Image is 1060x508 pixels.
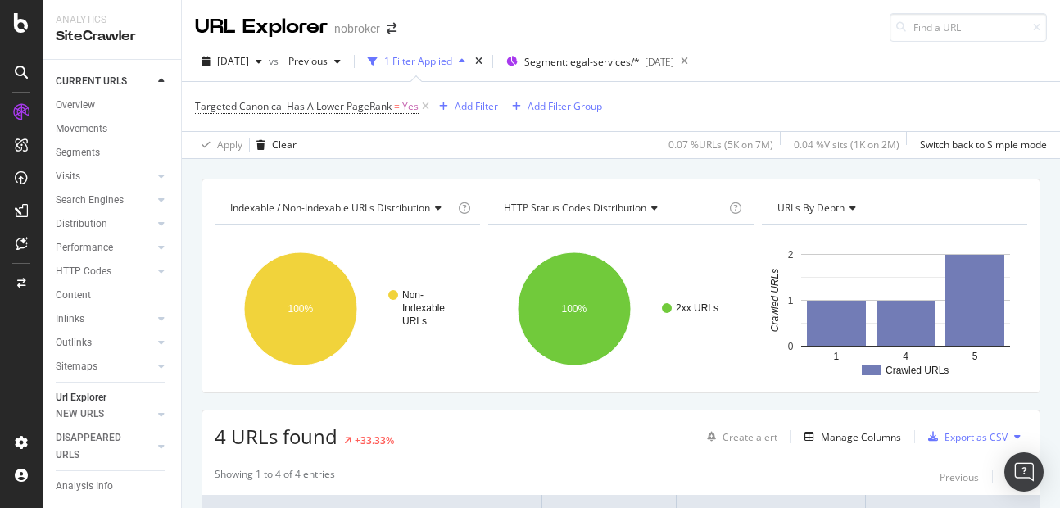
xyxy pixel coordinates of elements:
[798,427,901,447] button: Manage Columns
[922,424,1008,450] button: Export as CSV
[56,334,92,352] div: Outlinks
[282,48,347,75] button: Previous
[455,99,498,113] div: Add Filter
[217,54,249,68] span: 2025 Sep. 1st
[195,132,242,158] button: Apply
[56,287,91,304] div: Content
[762,238,1023,380] svg: A chart.
[528,99,602,113] div: Add Filter Group
[788,249,794,261] text: 2
[500,48,674,75] button: Segment:legal-services/*[DATE]
[676,302,718,314] text: 2xx URLs
[940,470,979,484] div: Previous
[56,389,106,406] div: Url Explorer
[402,315,427,327] text: URLs
[56,215,107,233] div: Distribution
[355,433,394,447] div: +33.33%
[56,120,170,138] a: Movements
[56,168,80,185] div: Visits
[250,132,297,158] button: Clear
[56,144,100,161] div: Segments
[272,138,297,152] div: Clear
[195,13,328,41] div: URL Explorer
[944,430,1008,444] div: Export as CSV
[56,358,97,375] div: Sitemaps
[645,55,674,69] div: [DATE]
[56,97,95,114] div: Overview
[821,430,901,444] div: Manage Columns
[56,144,170,161] a: Segments
[794,138,899,152] div: 0.04 % Visits ( 1K on 2M )
[215,423,337,450] span: 4 URLs found
[972,351,978,362] text: 5
[56,192,124,209] div: Search Engines
[723,430,777,444] div: Create alert
[402,95,419,118] span: Yes
[890,13,1047,42] input: Find a URL
[227,195,455,221] h4: Indexable / Non-Indexable URLs Distribution
[56,168,153,185] a: Visits
[1004,452,1044,492] div: Open Intercom Messenger
[700,424,777,450] button: Create alert
[56,239,113,256] div: Performance
[56,429,153,464] a: DISAPPEARED URLS
[269,54,282,68] span: vs
[282,54,328,68] span: Previous
[833,351,839,362] text: 1
[488,238,750,380] svg: A chart.
[56,239,153,256] a: Performance
[56,73,153,90] a: CURRENT URLS
[56,478,113,495] div: Analysis Info
[334,20,380,37] div: nobroker
[384,54,452,68] div: 1 Filter Applied
[561,303,587,315] text: 100%
[472,53,486,70] div: times
[788,295,794,306] text: 1
[56,27,168,46] div: SiteCrawler
[505,97,602,116] button: Add Filter Group
[195,99,392,113] span: Targeted Canonical Has A Lower PageRank
[387,23,396,34] div: arrow-right-arrow-left
[56,73,127,90] div: CURRENT URLS
[913,132,1047,158] button: Switch back to Simple mode
[215,467,335,487] div: Showing 1 to 4 of 4 entries
[56,478,170,495] a: Analysis Info
[433,97,498,116] button: Add Filter
[56,13,168,27] div: Analytics
[56,406,104,423] div: NEW URLS
[56,334,153,352] a: Outlinks
[361,48,472,75] button: 1 Filter Applied
[56,263,111,280] div: HTTP Codes
[215,238,476,380] svg: A chart.
[769,269,781,332] text: Crawled URLs
[288,303,314,315] text: 100%
[56,97,170,114] a: Overview
[402,302,445,314] text: Indexable
[217,138,242,152] div: Apply
[56,287,170,304] a: Content
[56,192,153,209] a: Search Engines
[56,311,84,328] div: Inlinks
[56,358,153,375] a: Sitemaps
[394,99,400,113] span: =
[56,263,153,280] a: HTTP Codes
[886,365,949,376] text: Crawled URLs
[56,120,107,138] div: Movements
[940,467,979,487] button: Previous
[903,351,908,362] text: 4
[402,289,424,301] text: Non-
[788,341,794,352] text: 0
[56,311,153,328] a: Inlinks
[195,48,269,75] button: [DATE]
[230,201,430,215] span: Indexable / Non-Indexable URLs distribution
[777,201,845,215] span: URLs by Depth
[56,406,153,423] a: NEW URLS
[524,55,640,69] span: Segment: legal-services/*
[56,389,170,406] a: Url Explorer
[774,195,1012,221] h4: URLs by Depth
[56,215,153,233] a: Distribution
[501,195,726,221] h4: HTTP Status Codes Distribution
[504,201,646,215] span: HTTP Status Codes Distribution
